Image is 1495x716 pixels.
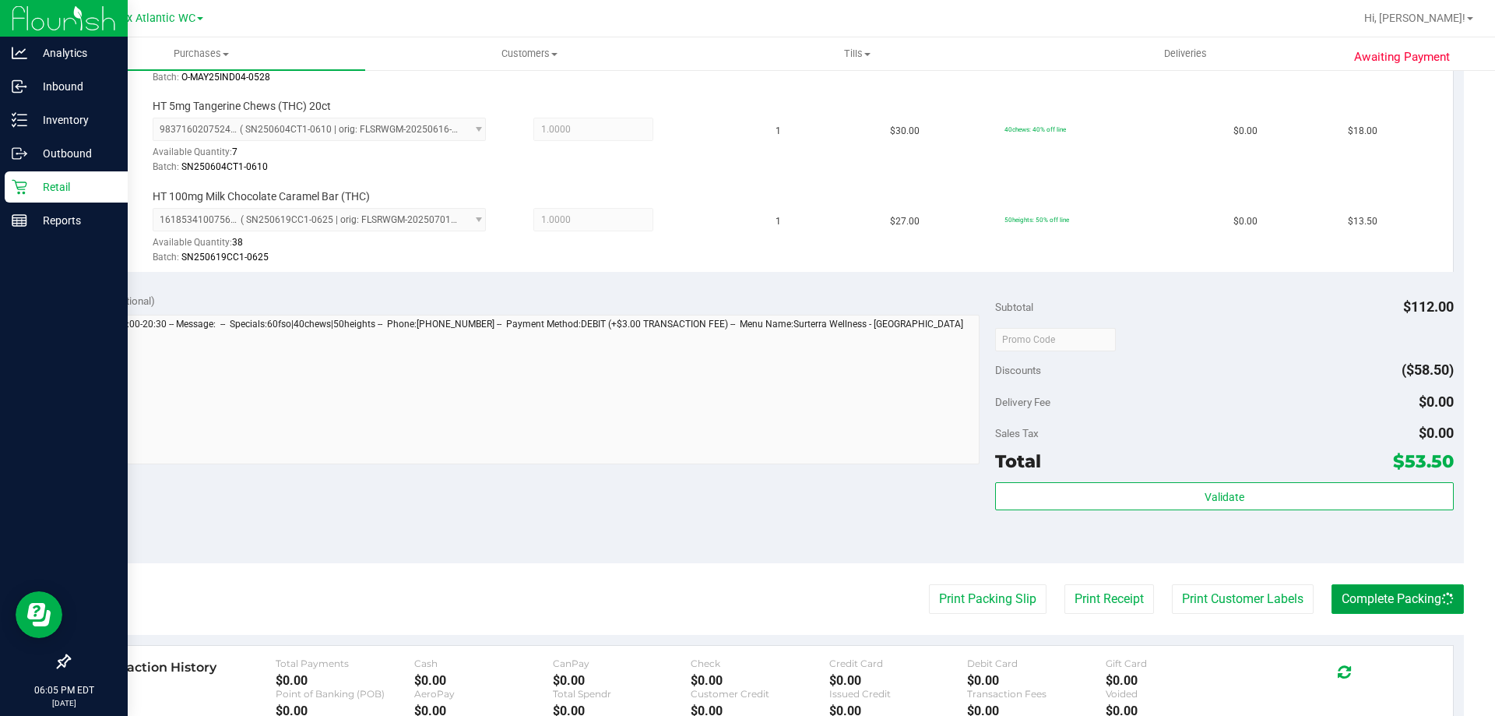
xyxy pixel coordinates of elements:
[7,683,121,697] p: 06:05 PM EDT
[153,99,331,114] span: HT 5mg Tangerine Chews (THC) 20ct
[12,45,27,61] inline-svg: Analytics
[1348,214,1377,229] span: $13.50
[829,673,968,688] div: $0.00
[776,124,781,139] span: 1
[1364,12,1465,24] span: Hi, [PERSON_NAME]!
[27,178,121,196] p: Retail
[27,144,121,163] p: Outbound
[693,37,1021,70] a: Tills
[967,673,1106,688] div: $0.00
[995,427,1039,439] span: Sales Tax
[1419,425,1454,441] span: $0.00
[1022,37,1349,70] a: Deliveries
[27,44,121,62] p: Analytics
[890,214,920,229] span: $27.00
[691,673,829,688] div: $0.00
[181,72,270,83] span: O-MAY25IND04-0528
[414,688,553,700] div: AeroPay
[1106,688,1244,700] div: Voided
[691,658,829,669] div: Check
[929,584,1046,614] button: Print Packing Slip
[1004,125,1066,133] span: 40chews: 40% off line
[967,688,1106,700] div: Transaction Fees
[414,673,553,688] div: $0.00
[967,658,1106,669] div: Debit Card
[1233,214,1258,229] span: $0.00
[1143,47,1228,61] span: Deliveries
[995,396,1050,408] span: Delivery Fee
[1348,124,1377,139] span: $18.00
[153,189,370,204] span: HT 100mg Milk Chocolate Caramel Bar (THC)
[1004,216,1069,224] span: 50heights: 50% off line
[153,141,503,171] div: Available Quantity:
[1354,48,1450,66] span: Awaiting Payment
[37,37,365,70] a: Purchases
[114,12,195,25] span: Jax Atlantic WC
[27,77,121,96] p: Inbound
[27,211,121,230] p: Reports
[995,450,1041,472] span: Total
[232,146,237,157] span: 7
[691,688,829,700] div: Customer Credit
[16,591,62,638] iframe: Resource center
[829,688,968,700] div: Issued Credit
[365,37,693,70] a: Customers
[1106,673,1244,688] div: $0.00
[1393,450,1454,472] span: $53.50
[12,213,27,228] inline-svg: Reports
[27,111,121,129] p: Inventory
[1402,362,1454,378] span: ($58.50)
[1205,491,1244,503] span: Validate
[995,356,1041,384] span: Discounts
[1403,298,1454,315] span: $112.00
[694,47,1020,61] span: Tills
[995,301,1033,313] span: Subtotal
[1419,393,1454,410] span: $0.00
[776,214,781,229] span: 1
[553,688,691,700] div: Total Spendr
[232,237,243,248] span: 38
[414,658,553,669] div: Cash
[181,252,269,263] span: SN250619CC1-0625
[153,72,179,83] span: Batch:
[181,161,268,172] span: SN250604CT1-0610
[995,482,1453,510] button: Validate
[153,252,179,263] span: Batch:
[1331,584,1464,614] button: Complete Packing
[1106,658,1244,669] div: Gift Card
[12,79,27,94] inline-svg: Inbound
[553,673,691,688] div: $0.00
[153,161,179,172] span: Batch:
[829,658,968,669] div: Credit Card
[12,146,27,161] inline-svg: Outbound
[276,688,414,700] div: Point of Banking (POB)
[12,179,27,195] inline-svg: Retail
[1064,584,1154,614] button: Print Receipt
[7,697,121,709] p: [DATE]
[1172,584,1314,614] button: Print Customer Labels
[276,658,414,669] div: Total Payments
[366,47,692,61] span: Customers
[153,231,503,262] div: Available Quantity:
[553,658,691,669] div: CanPay
[12,112,27,128] inline-svg: Inventory
[1233,124,1258,139] span: $0.00
[890,124,920,139] span: $30.00
[276,673,414,688] div: $0.00
[37,47,365,61] span: Purchases
[995,328,1116,351] input: Promo Code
